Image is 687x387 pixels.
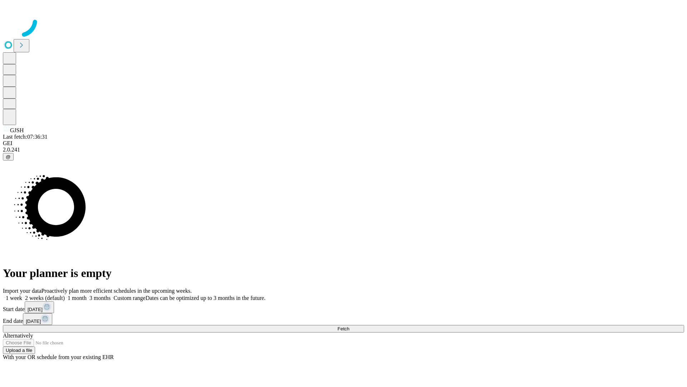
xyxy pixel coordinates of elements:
[3,301,684,313] div: Start date
[42,288,192,294] span: Proactively plan more efficient schedules in the upcoming weeks.
[25,295,65,301] span: 2 weeks (default)
[3,347,35,354] button: Upload a file
[3,140,684,147] div: GEI
[146,295,265,301] span: Dates can be optimized up to 3 months in the future.
[3,354,114,360] span: With your OR schedule from your existing EHR
[26,319,41,324] span: [DATE]
[68,295,87,301] span: 1 month
[3,267,684,280] h1: Your planner is empty
[3,313,684,325] div: End date
[89,295,111,301] span: 3 months
[25,301,54,313] button: [DATE]
[3,134,48,140] span: Last fetch: 07:36:31
[113,295,145,301] span: Custom range
[28,307,43,312] span: [DATE]
[6,154,11,159] span: @
[3,288,42,294] span: Import your data
[23,313,52,325] button: [DATE]
[3,333,33,339] span: Alternatively
[10,127,24,133] span: GJSH
[3,325,684,333] button: Fetch
[3,153,14,161] button: @
[6,295,22,301] span: 1 week
[3,147,684,153] div: 2.0.241
[337,326,349,331] span: Fetch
